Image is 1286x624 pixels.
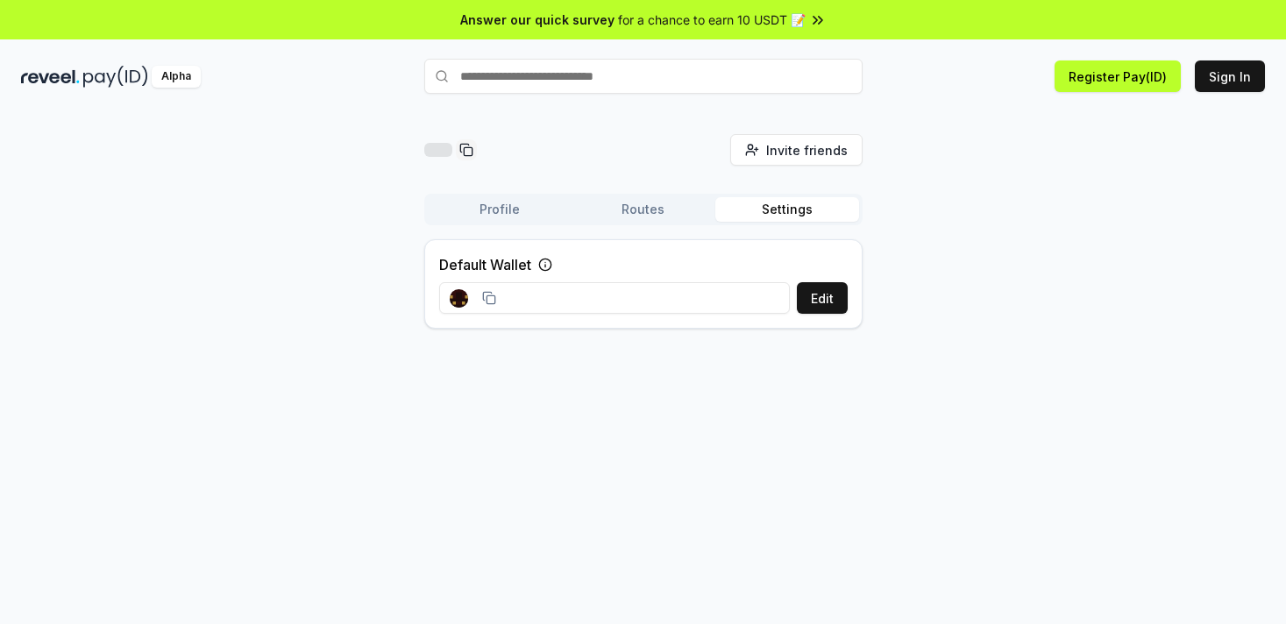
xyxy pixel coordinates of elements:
div: Alpha [152,66,201,88]
span: Invite friends [766,141,848,160]
label: Default Wallet [439,254,531,275]
button: Profile [428,197,572,222]
span: for a chance to earn 10 USDT 📝 [618,11,806,29]
img: pay_id [83,66,148,88]
button: Invite friends [730,134,863,166]
span: Answer our quick survey [460,11,615,29]
button: Routes [572,197,715,222]
button: Sign In [1195,60,1265,92]
button: Edit [797,282,848,314]
button: Register Pay(ID) [1055,60,1181,92]
img: reveel_dark [21,66,80,88]
button: Settings [715,197,859,222]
